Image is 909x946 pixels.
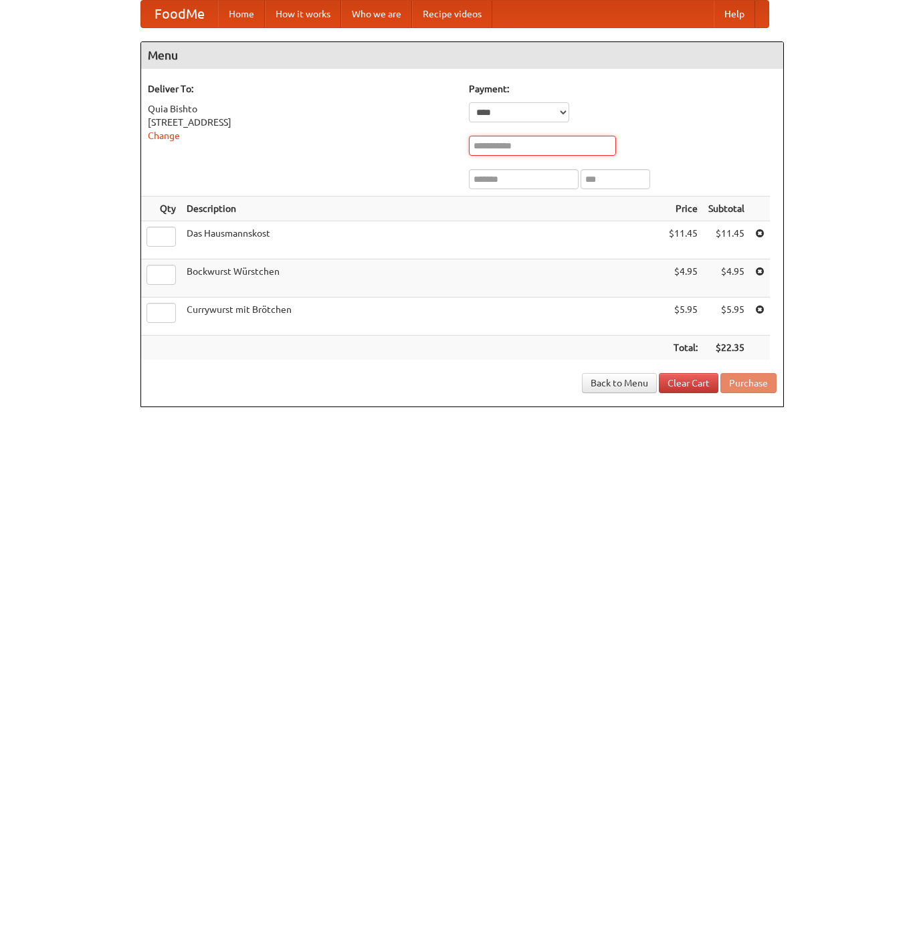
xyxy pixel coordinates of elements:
[703,259,750,298] td: $4.95
[148,116,456,129] div: [STREET_ADDRESS]
[412,1,492,27] a: Recipe videos
[659,373,718,393] a: Clear Cart
[341,1,412,27] a: Who we are
[664,259,703,298] td: $4.95
[141,1,218,27] a: FoodMe
[703,221,750,259] td: $11.45
[141,42,783,69] h4: Menu
[181,197,664,221] th: Description
[181,259,664,298] td: Bockwurst Würstchen
[148,102,456,116] div: Quia Bishto
[148,130,180,141] a: Change
[703,298,750,336] td: $5.95
[265,1,341,27] a: How it works
[181,221,664,259] td: Das Hausmannskost
[703,197,750,221] th: Subtotal
[720,373,777,393] button: Purchase
[218,1,265,27] a: Home
[148,82,456,96] h5: Deliver To:
[664,336,703,360] th: Total:
[141,197,181,221] th: Qty
[582,373,657,393] a: Back to Menu
[664,298,703,336] td: $5.95
[703,336,750,360] th: $22.35
[181,298,664,336] td: Currywurst mit Brötchen
[714,1,755,27] a: Help
[664,221,703,259] td: $11.45
[469,82,777,96] h5: Payment:
[664,197,703,221] th: Price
